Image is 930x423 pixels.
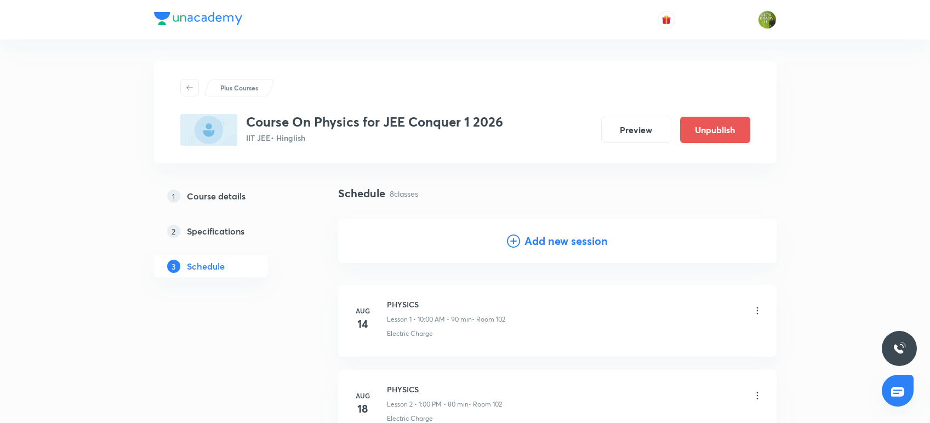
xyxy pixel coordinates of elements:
p: 2 [167,225,180,238]
a: 1Course details [154,185,303,207]
button: Unpublish [680,117,750,143]
p: Electric Charge [387,329,433,339]
h3: Course On Physics for JEE Conquer 1 2026 [246,114,503,130]
img: Add [733,219,777,263]
p: Plus Courses [220,83,258,93]
h5: Specifications [187,225,244,238]
img: 70E2C2C3-831D-4A30-A5C1-E7F853DFDCF2_plus.png [180,114,237,146]
h4: Add new session [524,233,608,249]
button: avatar [658,11,675,28]
a: Company Logo [154,12,242,28]
h4: 14 [352,316,374,332]
img: ttu [893,342,906,355]
img: Company Logo [154,12,242,25]
h5: Schedule [187,260,225,273]
p: Lesson 1 • 10:00 AM • 90 min [387,315,472,324]
img: avatar [661,15,671,25]
p: 1 [167,190,180,203]
h5: Course details [187,190,246,203]
h4: 18 [352,401,374,417]
h6: PHYSICS [387,384,502,395]
h6: PHYSICS [387,299,505,310]
img: Gaurav Uppal [758,10,777,29]
h6: Aug [352,306,374,316]
p: 8 classes [390,188,418,199]
p: • Room 102 [469,399,502,409]
p: 3 [167,260,180,273]
p: Lesson 2 • 1:00 PM • 80 min [387,399,469,409]
a: 2Specifications [154,220,303,242]
h6: Aug [352,391,374,401]
button: Preview [601,117,671,143]
h4: Schedule [338,185,385,202]
p: • Room 102 [472,315,505,324]
p: IIT JEE • Hinglish [246,132,503,144]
